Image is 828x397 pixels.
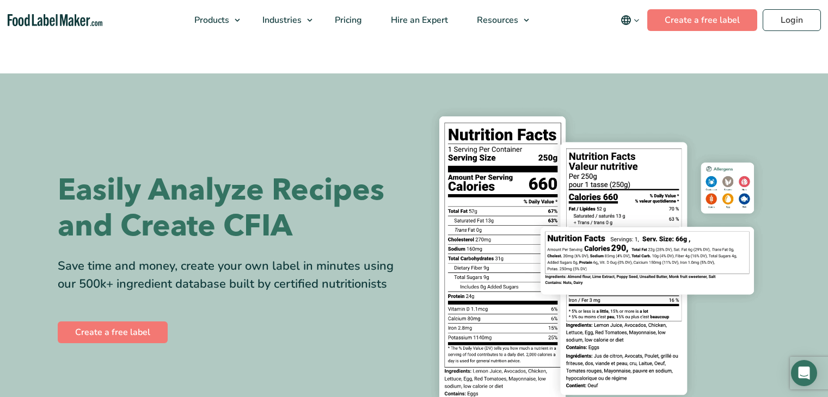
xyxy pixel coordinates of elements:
div: Open Intercom Messenger [791,360,817,386]
span: Pricing [332,14,363,26]
span: Products [191,14,230,26]
a: Create a free label [58,321,168,343]
h1: Easily Analyze Recipes and Create CFIA [58,172,406,244]
a: Create a free label [647,9,757,31]
div: Save time and money, create your own label in minutes using our 500k+ ingredient database built b... [58,257,406,293]
span: Resources [474,14,519,26]
span: Hire an Expert [388,14,449,26]
a: Login [763,9,821,31]
span: Industries [259,14,303,26]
